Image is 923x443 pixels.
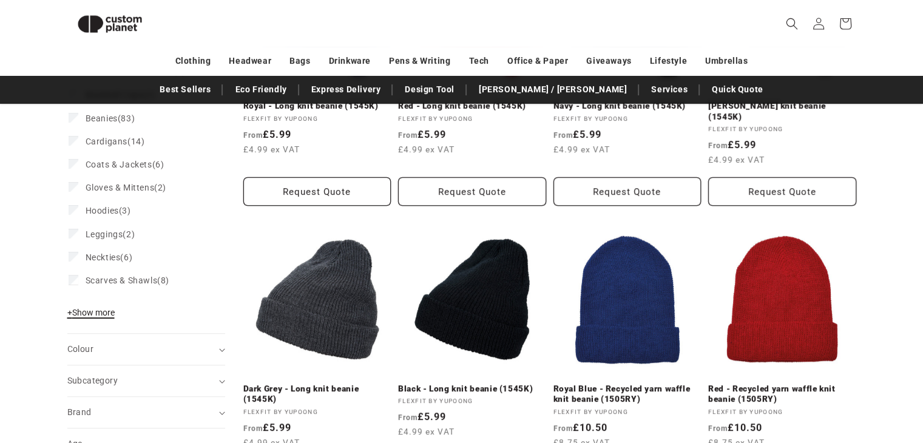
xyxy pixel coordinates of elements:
span: (14) [86,136,145,147]
a: Navy - Long knit beanie (1545K) [553,101,702,112]
a: Design Tool [399,79,461,100]
span: (2) [86,229,135,240]
span: Neckties [86,252,121,262]
summary: Search [779,10,805,37]
a: Headwear [229,50,271,72]
iframe: Chat Widget [862,385,923,443]
span: Brand [67,407,92,417]
a: Dark Grey - Long knit beanie (1545K) [243,384,391,405]
span: (3) [86,205,131,216]
a: [PERSON_NAME] knit beanie (1545K) [708,101,856,122]
span: Gloves & Mittens [86,183,155,192]
a: Eco Friendly [229,79,292,100]
button: Request Quote [243,177,391,206]
summary: Colour (0 selected) [67,334,225,365]
a: Royal - Long knit beanie (1545K) [243,101,391,112]
button: Request Quote [553,177,702,206]
span: Cardigans [86,137,127,146]
a: Drinkware [329,50,371,72]
span: Subcategory [67,376,118,385]
span: Beanies [86,113,118,123]
summary: Brand (0 selected) [67,397,225,428]
a: Umbrellas [705,50,748,72]
span: (6) [86,252,133,263]
img: Custom Planet [67,5,152,43]
a: Red - Recycled yarn waffle knit beanie (1505RY) [708,384,856,405]
a: Black - Long knit beanie (1545K) [398,384,546,394]
a: Bags [289,50,310,72]
span: Show more [67,308,115,317]
a: Royal Blue - Recycled yarn waffle knit beanie (1505RY) [553,384,702,405]
span: Hoodies [86,206,119,215]
a: Services [645,79,694,100]
span: Colour [67,344,93,354]
a: Tech [468,50,489,72]
span: Scarves & Shawls [86,276,158,285]
a: Office & Paper [507,50,568,72]
a: Pens & Writing [389,50,450,72]
a: Lifestyle [650,50,687,72]
button: Request Quote [398,177,546,206]
a: Clothing [175,50,211,72]
a: [PERSON_NAME] / [PERSON_NAME] [473,79,633,100]
a: Red - Long knit beanie (1545K) [398,101,546,112]
a: Express Delivery [305,79,387,100]
span: (8) [86,275,169,286]
span: (6) [86,159,164,170]
summary: Subcategory (0 selected) [67,365,225,396]
a: Best Sellers [154,79,217,100]
span: Leggings [86,229,123,239]
span: (2) [86,182,166,193]
span: (83) [86,113,135,124]
button: Request Quote [708,177,856,206]
span: + [67,308,72,317]
a: Giveaways [586,50,631,72]
span: Coats & Jackets [86,160,152,169]
a: Quick Quote [706,79,769,100]
button: Show more [67,307,118,324]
